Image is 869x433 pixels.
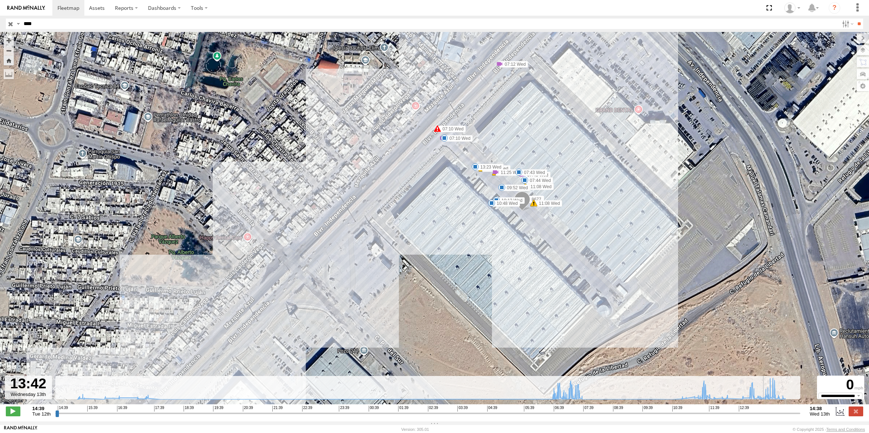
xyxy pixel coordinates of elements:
[810,406,830,411] strong: 14:38
[554,406,564,412] span: 06:39
[457,406,468,412] span: 03:39
[32,411,51,417] span: Tue 12th Aug 2025
[613,406,623,412] span: 08:39
[782,3,803,13] div: Roberto Garcia
[672,406,682,412] span: 10:39
[857,81,869,91] label: Map Settings
[213,406,223,412] span: 19:39
[709,406,719,412] span: 11:39
[524,406,534,412] span: 05:39
[492,200,520,207] label: 10:48 Wed
[829,2,840,14] i: ?
[401,427,429,432] div: Version: 305.01
[532,197,541,202] span: 8677
[500,61,528,68] label: 07:12 Wed
[849,406,863,416] label: Close
[272,406,283,412] span: 21:39
[475,164,504,170] label: 13:23 Wed
[810,411,830,417] span: Wed 13th Aug 2025
[525,183,554,190] label: 11:08 Wed
[117,406,127,412] span: 16:39
[496,197,525,204] label: 10:13 Wed
[154,406,164,412] span: 17:39
[7,5,45,11] img: rand-logo.svg
[839,19,855,29] label: Search Filter Options
[4,36,14,45] button: Zoom in
[369,406,379,412] span: 00:39
[184,406,194,412] span: 18:39
[818,377,863,393] div: 0
[339,406,349,412] span: 23:39
[642,406,653,412] span: 09:39
[4,45,14,56] button: Zoom out
[302,406,312,412] span: 22:39
[15,19,21,29] label: Search Query
[398,406,408,412] span: 01:39
[502,185,530,191] label: 09:52 Wed
[32,406,51,411] strong: 14:39
[243,406,253,412] span: 20:39
[583,406,593,412] span: 07:39
[534,200,562,207] label: 11:08 Wed
[496,169,524,176] label: 11:25 Wed
[4,426,37,433] a: Visit our Website
[428,406,438,412] span: 02:39
[58,406,68,412] span: 14:39
[4,69,14,79] label: Measure
[519,169,547,176] label: 07:43 Wed
[444,135,473,142] label: 07:10 Wed
[793,427,865,432] div: © Copyright 2025 -
[525,177,553,184] label: 07:44 Wed
[4,56,14,65] button: Zoom Home
[826,427,865,432] a: Terms and Conditions
[739,406,749,412] span: 12:39
[87,406,97,412] span: 15:39
[437,126,466,132] label: 07:10 Wed
[487,406,497,412] span: 04:39
[6,406,20,416] label: Play/Stop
